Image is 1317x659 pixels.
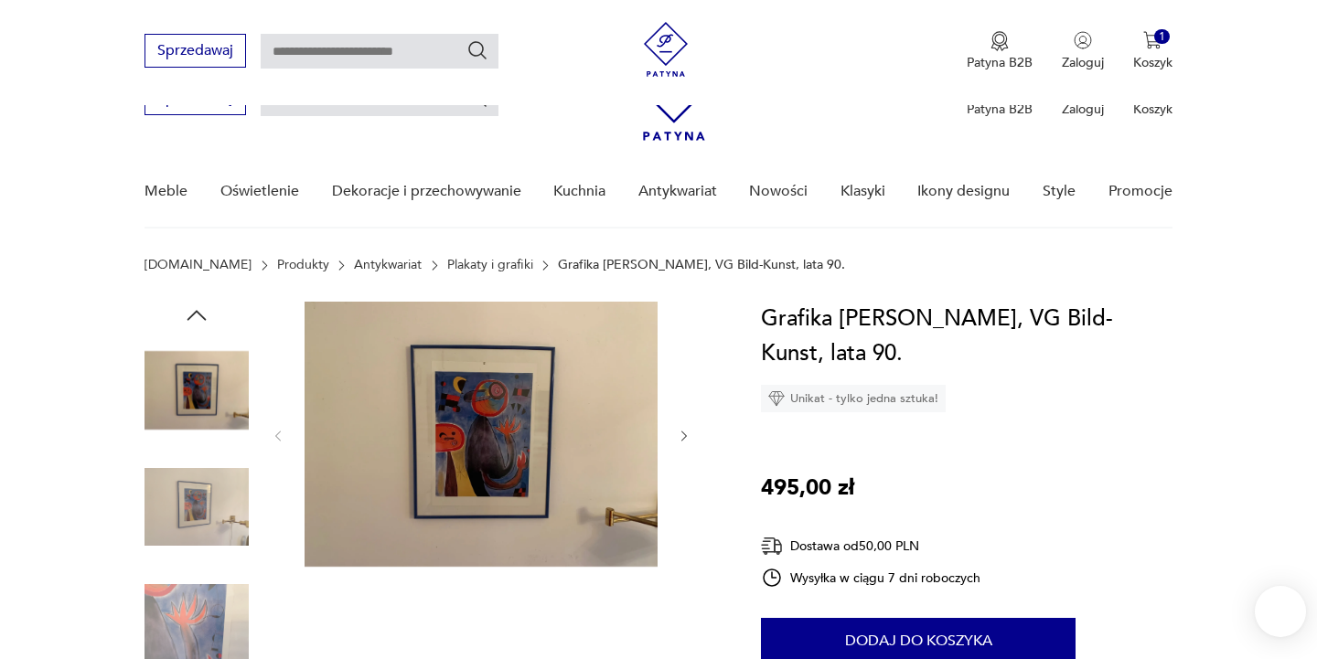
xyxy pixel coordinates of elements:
iframe: Smartsupp widget button [1255,586,1306,637]
img: Zdjęcie produktu Grafika Joan Miró, VG Bild-Kunst, lata 90. [145,338,249,442]
img: Patyna - sklep z meblami i dekoracjami vintage [638,22,693,77]
div: Dostawa od 50,00 PLN [761,535,980,558]
img: Ikonka użytkownika [1074,31,1092,49]
button: Patyna B2B [967,31,1033,71]
h1: Grafika [PERSON_NAME], VG Bild-Kunst, lata 90. [761,302,1172,371]
img: Ikona diamentu [768,390,785,407]
a: Antykwariat [354,258,422,272]
img: Zdjęcie produktu Grafika Joan Miró, VG Bild-Kunst, lata 90. [305,302,658,567]
a: Produkty [277,258,329,272]
a: Kuchnia [553,156,605,227]
a: Oświetlenie [220,156,299,227]
img: Zdjęcie produktu Grafika Joan Miró, VG Bild-Kunst, lata 90. [145,455,249,559]
p: Zaloguj [1062,101,1104,118]
p: Grafika [PERSON_NAME], VG Bild-Kunst, lata 90. [558,258,845,272]
a: Klasyki [841,156,885,227]
button: Zaloguj [1062,31,1104,71]
a: Ikony designu [917,156,1010,227]
button: Sprzedawaj [145,34,246,68]
a: Meble [145,156,187,227]
img: Ikona dostawy [761,535,783,558]
div: Wysyłka w ciągu 7 dni roboczych [761,567,980,589]
a: Antykwariat [638,156,717,227]
p: 495,00 zł [761,471,854,505]
a: Nowości [749,156,808,227]
a: Plakaty i grafiki [447,258,533,272]
a: Ikona medaluPatyna B2B [967,31,1033,71]
p: Zaloguj [1062,54,1104,71]
a: Sprzedawaj [145,93,246,106]
p: Koszyk [1133,101,1172,118]
a: [DOMAIN_NAME] [145,258,252,272]
a: Promocje [1108,156,1172,227]
a: Dekoracje i przechowywanie [332,156,521,227]
p: Patyna B2B [967,101,1033,118]
button: Szukaj [466,39,488,61]
div: Unikat - tylko jedna sztuka! [761,385,946,412]
p: Koszyk [1133,54,1172,71]
button: 1Koszyk [1133,31,1172,71]
a: Sprzedawaj [145,46,246,58]
img: Ikona medalu [990,31,1009,51]
div: 1 [1154,29,1170,45]
a: Style [1043,156,1076,227]
p: Patyna B2B [967,54,1033,71]
img: Ikona koszyka [1143,31,1162,49]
